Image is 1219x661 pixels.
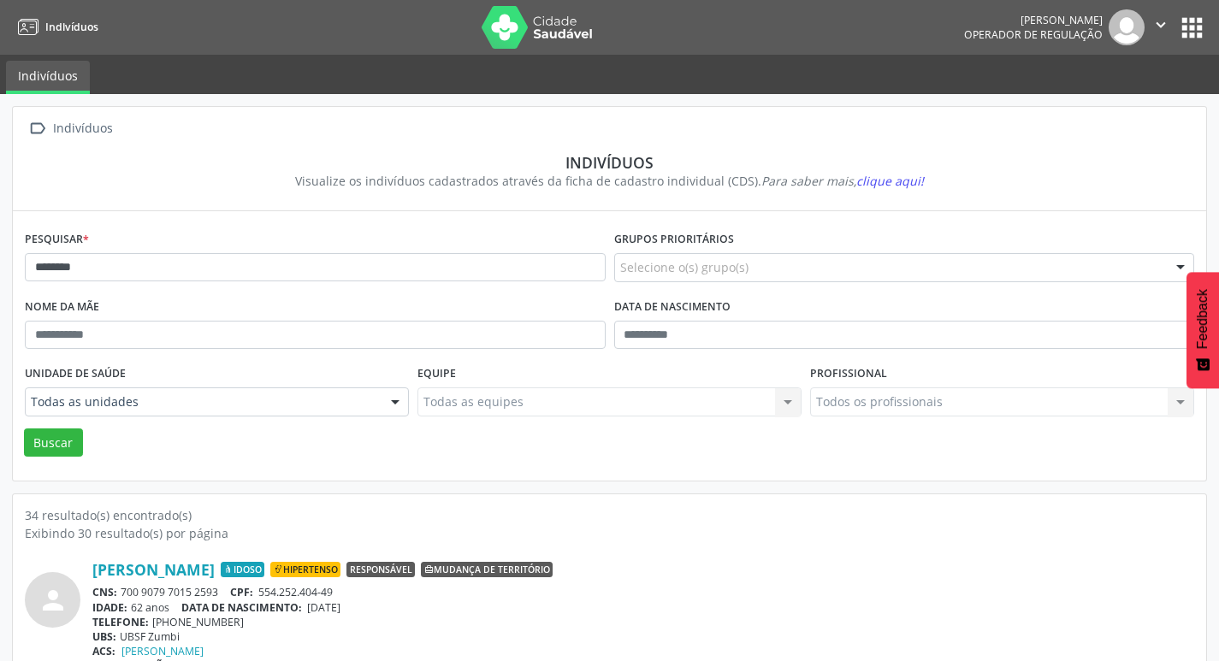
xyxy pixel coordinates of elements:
[12,13,98,41] a: Indivíduos
[25,361,126,387] label: Unidade de saúde
[417,361,456,387] label: Equipe
[92,585,1194,599] div: 700 9079 7015 2593
[1151,15,1170,34] i: 
[270,562,340,577] span: Hipertenso
[620,258,749,276] span: Selecione o(s) grupo(s)
[92,629,116,644] span: UBS:
[92,629,1194,644] div: UBSF Zumbi
[92,615,149,629] span: TELEFONE:
[1109,9,1145,45] img: img
[421,562,553,577] span: Mudança de território
[810,361,887,387] label: Profissional
[92,644,115,658] span: ACS:
[37,172,1182,190] div: Visualize os indivíduos cadastrados através da ficha de cadastro individual (CDS).
[92,600,1194,615] div: 62 anos
[964,27,1103,42] span: Operador de regulação
[1186,272,1219,388] button: Feedback - Mostrar pesquisa
[964,13,1103,27] div: [PERSON_NAME]
[25,116,115,141] a:  Indivíduos
[121,644,204,658] a: [PERSON_NAME]
[614,294,731,321] label: Data de nascimento
[25,227,89,253] label: Pesquisar
[92,560,215,579] a: [PERSON_NAME]
[221,562,264,577] span: Idoso
[614,227,734,253] label: Grupos prioritários
[856,173,924,189] span: clique aqui!
[181,600,302,615] span: DATA DE NASCIMENTO:
[1145,9,1177,45] button: 
[92,585,117,599] span: CNS:
[307,600,340,615] span: [DATE]
[25,116,50,141] i: 
[92,600,127,615] span: IDADE:
[6,61,90,94] a: Indivíduos
[25,524,1194,542] div: Exibindo 30 resultado(s) por página
[1195,289,1210,349] span: Feedback
[31,393,374,410] span: Todas as unidades
[1177,13,1207,43] button: apps
[92,615,1194,629] div: [PHONE_NUMBER]
[25,294,99,321] label: Nome da mãe
[761,173,924,189] i: Para saber mais,
[346,562,415,577] span: Responsável
[50,116,115,141] div: Indivíduos
[230,585,253,599] span: CPF:
[37,153,1182,172] div: Indivíduos
[45,20,98,34] span: Indivíduos
[258,585,333,599] span: 554.252.404-49
[25,506,1194,524] div: 34 resultado(s) encontrado(s)
[24,428,83,457] button: Buscar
